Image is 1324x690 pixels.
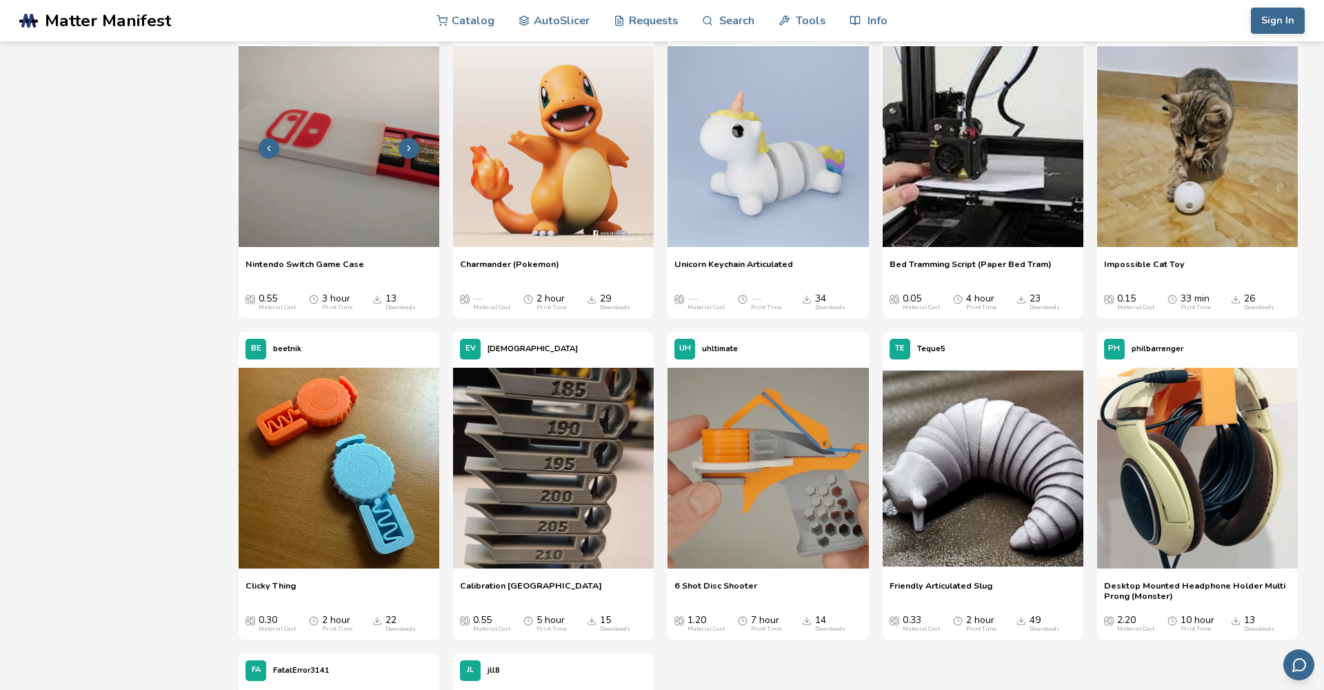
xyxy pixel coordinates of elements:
span: Average Print Time [523,293,533,304]
div: Material Cost [473,626,510,633]
div: Material Cost [1117,626,1154,633]
div: Material Cost [688,304,725,311]
div: Print Time [751,304,781,311]
span: Average Print Time [309,293,319,304]
div: 26 [1244,293,1274,311]
a: Charmander (Pokemon) [460,259,559,279]
span: Average Cost [245,293,255,304]
span: Average Cost [1104,293,1114,304]
span: Downloads [587,293,596,304]
div: 10 hour [1181,615,1214,633]
span: Average Print Time [1167,615,1177,626]
span: Average Cost [674,293,684,304]
p: uhltimate [702,342,738,356]
span: — [751,293,761,304]
div: 4 hour [966,293,996,311]
div: 0.15 [1117,293,1154,311]
div: 34 [815,293,845,311]
div: 13 [1244,615,1274,633]
span: FA [252,666,261,675]
a: Bed Tramming Script (Paper Bed Tram) [890,259,1052,279]
div: Material Cost [903,304,940,311]
p: jll8 [488,663,500,678]
div: Print Time [966,626,996,633]
span: Average Cost [460,615,470,626]
div: 0.55 [259,293,296,311]
div: Print Time [322,304,352,311]
span: Average Cost [1104,615,1114,626]
div: Downloads [815,626,845,633]
div: 1.20 [688,615,725,633]
span: PH [1108,344,1120,353]
div: 0.30 [259,615,296,633]
a: 6 Shot Disc Shooter [674,580,757,601]
p: philbarrenger [1132,342,1183,356]
span: Downloads [1231,293,1241,304]
a: Calibration [GEOGRAPHIC_DATA] [460,580,602,601]
span: Matter Manifest [45,11,171,30]
div: Material Cost [688,626,725,633]
span: UH [679,344,691,353]
div: 29 [600,293,630,311]
div: 2 hour [322,615,352,633]
span: Downloads [587,615,596,626]
p: Teque5 [917,342,945,356]
div: 5 hour [536,615,567,633]
div: Material Cost [1117,304,1154,311]
div: Print Time [751,626,781,633]
a: Desktop Mounted Headphone Holder Multi Prong (Monster) [1104,580,1291,601]
div: 49 [1030,615,1060,633]
a: Friendly Articulated Slug [890,580,992,601]
span: Downloads [1016,615,1026,626]
div: 0.55 [473,615,510,633]
span: EV [465,344,476,353]
a: Clicky Thing [245,580,296,601]
div: Downloads [600,626,630,633]
span: Average Print Time [309,615,319,626]
div: Print Time [536,626,567,633]
a: Unicorn Keychain Articulated [674,259,793,279]
div: 14 [815,615,845,633]
div: Downloads [385,304,416,311]
div: Downloads [1244,304,1274,311]
div: Downloads [1030,304,1060,311]
span: Average Print Time [523,615,533,626]
div: 23 [1030,293,1060,311]
div: 0.33 [903,615,940,633]
div: Downloads [385,626,416,633]
button: Send feedback via email [1283,649,1314,680]
p: FatalError3141 [273,663,330,678]
span: Average Print Time [953,615,963,626]
span: Average Cost [245,615,255,626]
span: Average Print Time [738,293,748,304]
span: Average Cost [674,615,684,626]
span: TE [895,344,905,353]
div: Print Time [966,304,996,311]
div: 7 hour [751,615,781,633]
span: Average Cost [890,293,899,304]
span: Average Print Time [1167,293,1177,304]
span: Downloads [802,615,812,626]
span: Downloads [802,293,812,304]
div: Print Time [1181,304,1211,311]
a: Impossible Cat Toy [1104,259,1185,279]
span: Downloads [1231,615,1241,626]
div: 22 [385,615,416,633]
span: Average Print Time [738,615,748,626]
div: 33 min [1181,293,1211,311]
span: Average Print Time [953,293,963,304]
div: 3 hour [322,293,352,311]
a: Nintendo Switch Game Case [245,259,364,279]
div: Downloads [600,304,630,311]
span: Downloads [1016,293,1026,304]
div: 13 [385,293,416,311]
div: Print Time [322,626,352,633]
